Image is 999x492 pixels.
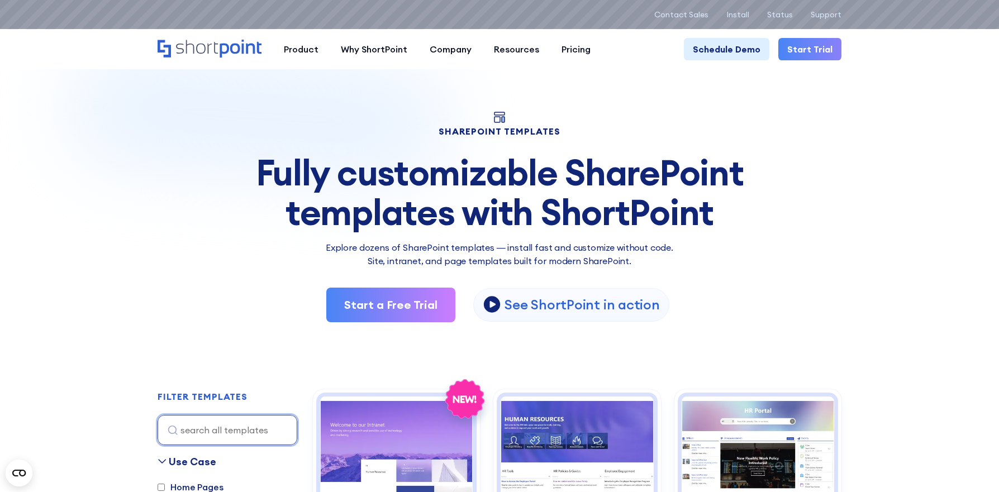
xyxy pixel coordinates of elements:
a: Why ShortPoint [330,38,418,60]
div: Fully customizable SharePoint templates with ShortPoint [158,153,841,232]
button: Open CMP widget [6,460,32,486]
a: Company [418,38,483,60]
a: Resources [483,38,550,60]
div: Use Case [169,454,216,469]
a: open lightbox [473,288,669,322]
a: Contact Sales [654,10,708,19]
div: Company [430,42,472,56]
a: Install [726,10,749,19]
div: Pricing [562,42,591,56]
iframe: Chat Widget [798,362,999,492]
a: Pricing [550,38,602,60]
a: Start a Free Trial [326,288,455,322]
a: Support [811,10,841,19]
a: Product [273,38,330,60]
input: search all templates [158,415,297,445]
input: Home Pages [158,484,165,491]
p: See ShortPoint in action [505,296,659,313]
a: Status [767,10,793,19]
a: Start Trial [778,38,841,60]
h2: FILTER TEMPLATES [158,392,248,402]
p: Explore dozens of SharePoint templates — install fast and customize without code. Site, intranet,... [158,241,841,268]
div: Resources [494,42,539,56]
a: Home [158,40,261,59]
div: Product [284,42,318,56]
div: Why ShortPoint [341,42,407,56]
a: Schedule Demo [684,38,769,60]
h1: SHAREPOINT TEMPLATES [158,127,841,135]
